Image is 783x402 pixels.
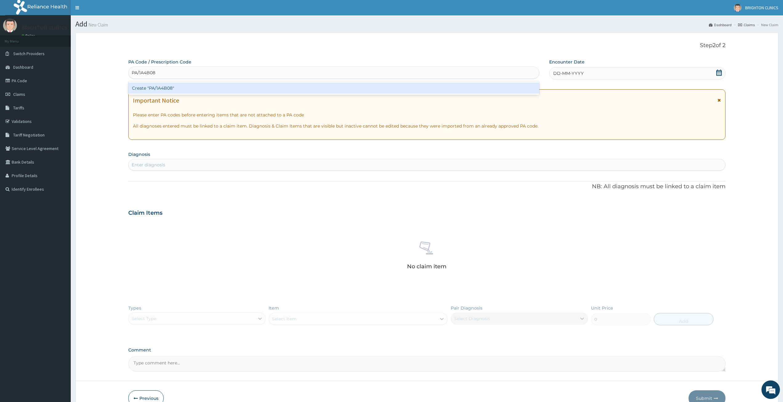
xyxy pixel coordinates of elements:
[101,3,116,18] div: Minimize live chat window
[13,91,25,97] span: Claims
[13,51,45,56] span: Switch Providers
[36,78,85,140] span: We're online!
[128,83,539,94] div: Create "PA/1A4B08"
[407,263,446,270] p: No claim item
[3,18,17,32] img: User Image
[128,183,725,191] p: NB: All diagnosis must be linked to a claim item
[738,22,755,27] a: Claims
[549,59,585,65] label: Encounter Date
[128,59,191,65] label: PA Code / Prescription Code
[133,112,721,118] p: Please enter PA codes before entering items that are not attached to a PA code
[22,25,67,30] p: BRIGHTON CLINICS
[709,22,732,27] a: Dashboard
[128,210,162,217] h3: Claim Items
[745,5,778,10] span: BRIGHTON CLINICS
[32,35,103,43] div: Chat with us now
[132,162,165,168] div: Enter diagnosis
[133,97,179,104] h1: Important Notice
[133,123,721,129] p: All diagnoses entered must be linked to a claim item. Diagnosis & Claim Items that are visible bu...
[3,168,117,190] textarea: Type your message and hit 'Enter'
[553,70,584,76] span: DD-MM-YYYY
[13,132,45,138] span: Tariff Negotiation
[22,34,36,38] a: Online
[87,22,108,27] small: New Claim
[734,4,741,12] img: User Image
[755,22,778,27] li: New Claim
[75,20,778,28] h1: Add
[128,151,150,157] label: Diagnosis
[11,31,25,46] img: d_794563401_company_1708531726252_794563401
[13,105,24,111] span: Tariffs
[13,64,33,70] span: Dashboard
[128,42,725,49] p: Step 2 of 2
[128,347,725,353] label: Comment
